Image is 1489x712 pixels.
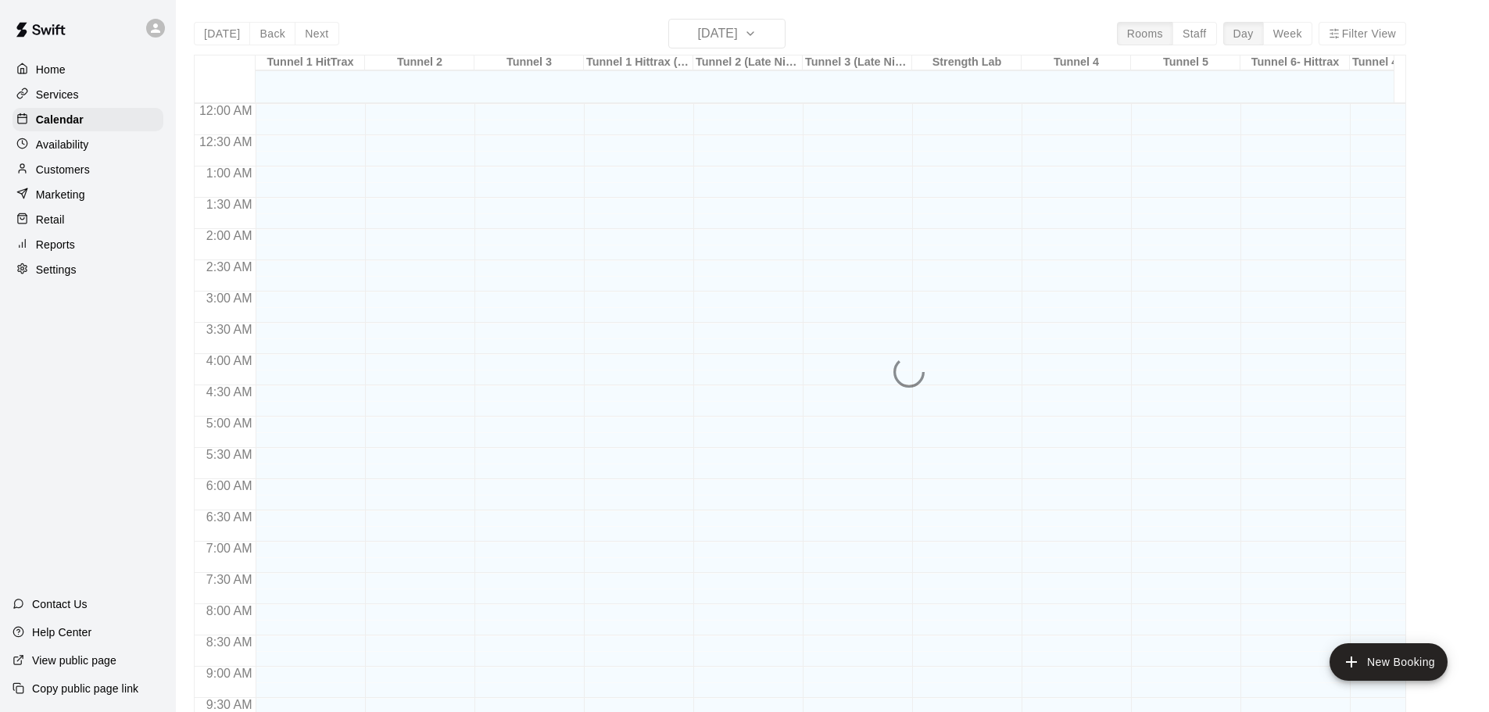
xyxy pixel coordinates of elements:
[202,635,256,649] span: 8:30 AM
[195,104,256,117] span: 12:00 AM
[202,698,256,711] span: 9:30 AM
[202,354,256,367] span: 4:00 AM
[13,233,163,256] a: Reports
[202,510,256,524] span: 6:30 AM
[195,135,256,148] span: 12:30 AM
[202,323,256,336] span: 3:30 AM
[1022,55,1131,70] div: Tunnel 4
[202,417,256,430] span: 5:00 AM
[202,198,256,211] span: 1:30 AM
[32,624,91,640] p: Help Center
[36,62,66,77] p: Home
[202,448,256,461] span: 5:30 AM
[13,208,163,231] a: Retail
[13,258,163,281] a: Settings
[1350,55,1459,70] div: Tunnel 4 (Late Night)
[36,87,79,102] p: Services
[1330,643,1448,681] button: add
[36,162,90,177] p: Customers
[202,260,256,274] span: 2:30 AM
[202,667,256,680] span: 9:00 AM
[13,158,163,181] a: Customers
[202,604,256,617] span: 8:00 AM
[13,133,163,156] a: Availability
[32,596,88,612] p: Contact Us
[202,385,256,399] span: 4:30 AM
[13,83,163,106] a: Services
[1131,55,1240,70] div: Tunnel 5
[32,653,116,668] p: View public page
[202,166,256,180] span: 1:00 AM
[202,229,256,242] span: 2:00 AM
[13,183,163,206] a: Marketing
[13,108,163,131] a: Calendar
[36,212,65,227] p: Retail
[912,55,1022,70] div: Strength Lab
[36,137,89,152] p: Availability
[474,55,584,70] div: Tunnel 3
[693,55,803,70] div: Tunnel 2 (Late Night)
[13,58,163,81] a: Home
[202,573,256,586] span: 7:30 AM
[256,55,365,70] div: Tunnel 1 HitTrax
[36,262,77,277] p: Settings
[36,237,75,252] p: Reports
[365,55,474,70] div: Tunnel 2
[803,55,912,70] div: Tunnel 3 (Late Night)
[1240,55,1350,70] div: Tunnel 6- Hittrax
[32,681,138,696] p: Copy public page link
[584,55,693,70] div: Tunnel 1 Hittrax (Late Night)
[36,187,85,202] p: Marketing
[202,292,256,305] span: 3:00 AM
[36,112,84,127] p: Calendar
[202,479,256,492] span: 6:00 AM
[202,542,256,555] span: 7:00 AM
